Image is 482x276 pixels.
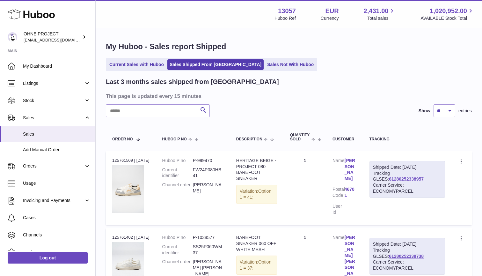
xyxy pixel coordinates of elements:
[112,158,150,163] div: 125761509 | [DATE]
[345,158,357,182] a: [PERSON_NAME]
[162,158,193,164] dt: Huboo P no
[23,163,84,169] span: Orders
[107,59,166,70] a: Current Sales with Huboo
[369,161,445,198] div: Tracking GLSES:
[284,151,326,225] td: 1
[389,176,424,182] a: 61280252338957
[373,164,442,170] div: Shipped Date: [DATE]
[23,147,91,153] span: Add Manual Order
[23,249,91,255] span: Settings
[112,165,144,213] img: CREAM.png
[236,137,262,141] span: Description
[112,235,150,240] div: 125761402 | [DATE]
[367,15,396,21] span: Total sales
[332,186,345,200] dt: Postal Code
[369,137,445,141] div: Tracking
[236,256,277,275] div: Variation:
[23,198,84,204] span: Invoicing and Payments
[162,182,193,194] dt: Channel order
[389,254,424,259] a: 61280252338738
[24,31,81,43] div: OHNE PROJECT
[193,244,223,256] dd: SS25P060WM37
[193,158,223,164] dd: P-999470
[162,235,193,241] dt: Huboo P no
[167,59,264,70] a: Sales Shipped From [GEOGRAPHIC_DATA]
[162,167,193,179] dt: Current identifier
[106,41,472,52] h1: My Huboo - Sales report Shipped
[364,7,389,15] span: 2,431.00
[23,232,91,238] span: Channels
[23,131,91,137] span: Sales
[345,186,357,198] a: 46701
[325,7,339,15] strong: EUR
[23,180,91,186] span: Usage
[373,259,442,271] div: Carrier Service: ECONOMYPARCEL
[420,15,474,21] span: AVAILABLE Stock Total
[23,115,84,121] span: Sales
[430,7,467,15] span: 1,020,952.00
[23,98,84,104] span: Stock
[112,137,133,141] span: Order No
[321,15,339,21] div: Currency
[420,7,474,21] a: 1,020,952.00 AVAILABLE Stock Total
[332,158,345,183] dt: Name
[373,182,442,194] div: Carrier Service: ECONOMYPARCEL
[162,244,193,256] dt: Current identifier
[369,238,445,275] div: Tracking GLSES:
[193,182,223,194] dd: [PERSON_NAME]
[23,215,91,221] span: Cases
[8,252,88,264] a: Log out
[419,108,430,114] label: Show
[162,137,187,141] span: Huboo P no
[23,63,91,69] span: My Dashboard
[23,80,84,86] span: Listings
[236,185,277,204] div: Variation:
[106,78,279,86] h2: Last 3 months sales shipped from [GEOGRAPHIC_DATA]
[332,137,357,141] div: Customer
[364,7,396,21] a: 2,431.00 Total sales
[332,203,345,215] dt: User Id
[193,167,223,179] dd: FW24P080HB41
[265,59,316,70] a: Sales Not With Huboo
[24,37,94,42] span: [EMAIL_ADDRESS][DOMAIN_NAME]
[8,32,17,42] img: support@ohneproject.com
[106,93,470,100] h3: This page is updated every 15 minutes
[236,235,277,253] div: BAREFOOT SNEAKER 060 OFF WHITE MESH
[290,133,310,141] span: Quantity Sold
[458,108,472,114] span: entries
[274,15,296,21] div: Huboo Ref
[236,158,277,182] div: HERITAGE BEIGE - PROJECT 080 BAREFOOT SNEAKER
[193,235,223,241] dd: P-1038577
[373,241,442,247] div: Shipped Date: [DATE]
[278,7,296,15] strong: 13057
